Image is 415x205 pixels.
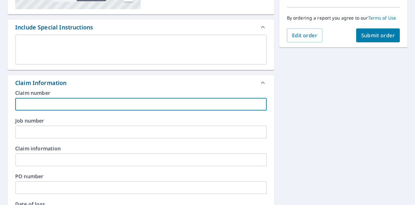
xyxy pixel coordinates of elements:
[15,90,267,95] label: Claim number
[361,32,395,39] span: Submit order
[15,146,267,151] label: Claim information
[368,15,396,21] a: Terms of Use
[8,75,274,90] div: Claim Information
[287,15,400,21] p: By ordering a report you agree to our
[15,79,67,87] div: Claim Information
[292,32,318,39] span: Edit order
[15,23,93,32] div: Include Special Instructions
[356,28,400,42] button: Submit order
[287,28,323,42] button: Edit order
[8,20,274,35] div: Include Special Instructions
[15,174,267,179] label: PO number
[15,118,267,123] label: Job number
